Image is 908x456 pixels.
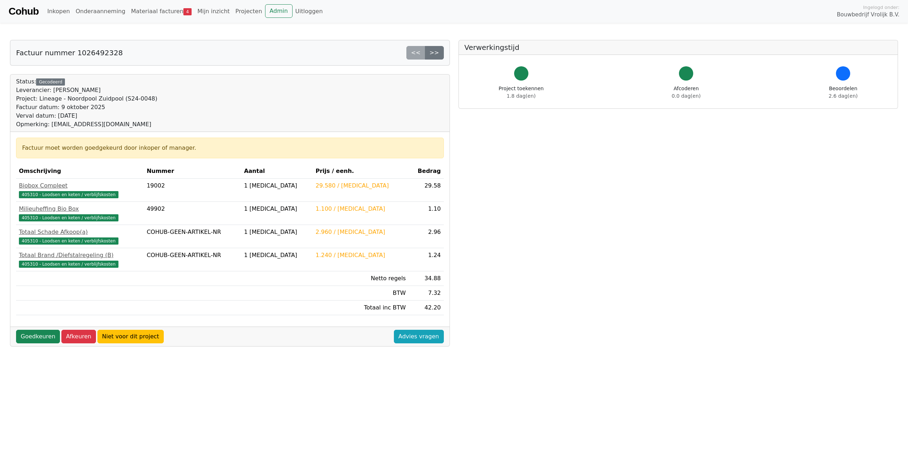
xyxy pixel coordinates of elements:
span: Bouwbedrijf Vrolijk B.V. [837,11,899,19]
a: Mijn inzicht [194,4,233,19]
div: 2.960 / [MEDICAL_DATA] [315,228,406,236]
div: Afcoderen [672,85,701,100]
span: 405310 - Loodsen en keten / verblijfskosten [19,214,118,221]
div: Factuur datum: 9 oktober 2025 [16,103,157,112]
a: Biobox Compleet405310 - Loodsen en keten / verblijfskosten [19,181,141,199]
a: Cohub [9,3,39,20]
td: 29.58 [409,179,443,202]
a: Admin [265,4,293,18]
div: 1.240 / [MEDICAL_DATA] [315,251,406,260]
a: Uitloggen [293,4,326,19]
td: 1.10 [409,202,443,225]
div: 1 [MEDICAL_DATA] [244,205,310,213]
a: Goedkeuren [16,330,60,343]
a: Onderaanneming [73,4,128,19]
div: 1 [MEDICAL_DATA] [244,228,310,236]
td: 7.32 [409,286,443,301]
div: 29.580 / [MEDICAL_DATA] [315,181,406,190]
span: 405310 - Loodsen en keten / verblijfskosten [19,191,118,198]
div: Beoordelen [829,85,858,100]
td: BTW [313,286,409,301]
th: Aantal [241,164,313,179]
td: 42.20 [409,301,443,315]
div: Milieuheffing Bio Box [19,205,141,213]
td: 49902 [144,202,241,225]
a: Niet voor dit project [97,330,164,343]
div: Project toekennen [499,85,544,100]
td: 19002 [144,179,241,202]
h5: Factuur nummer 1026492328 [16,48,123,57]
th: Bedrag [409,164,443,179]
div: 1 [MEDICAL_DATA] [244,251,310,260]
div: 1.100 / [MEDICAL_DATA] [315,205,406,213]
h5: Verwerkingstijd [465,43,892,52]
span: 1.8 dag(en) [507,93,536,99]
a: Totaal Brand /Diefstalregeling (B)405310 - Loodsen en keten / verblijfskosten [19,251,141,268]
td: COHUB-GEEN-ARTIKEL-NR [144,248,241,271]
div: Totaal Schade Afkoop(a) [19,228,141,236]
a: Inkopen [44,4,72,19]
td: COHUB-GEEN-ARTIKEL-NR [144,225,241,248]
a: Advies vragen [394,330,444,343]
a: Totaal Schade Afkoop(a)405310 - Loodsen en keten / verblijfskosten [19,228,141,245]
div: Verval datum: [DATE] [16,112,157,120]
td: Totaal inc BTW [313,301,409,315]
th: Nummer [144,164,241,179]
th: Prijs / eenh. [313,164,409,179]
a: Projecten [233,4,265,19]
a: >> [425,46,444,60]
div: Leverancier: [PERSON_NAME] [16,86,157,94]
div: Factuur moet worden goedgekeurd door inkoper of manager. [22,144,438,152]
td: 2.96 [409,225,443,248]
span: 0.0 dag(en) [672,93,701,99]
span: Ingelogd onder: [863,4,899,11]
span: 405310 - Loodsen en keten / verblijfskosten [19,261,118,268]
a: Materiaal facturen4 [128,4,194,19]
a: Milieuheffing Bio Box405310 - Loodsen en keten / verblijfskosten [19,205,141,222]
div: 1 [MEDICAL_DATA] [244,181,310,190]
div: Biobox Compleet [19,181,141,190]
div: Project: Lineage - Noordpool Zuidpool (S24-0048) [16,94,157,103]
span: 405310 - Loodsen en keten / verblijfskosten [19,237,118,245]
div: Status: [16,77,157,129]
div: Opmerking: [EMAIL_ADDRESS][DOMAIN_NAME] [16,120,157,129]
span: 4 [183,8,192,15]
td: 1.24 [409,248,443,271]
span: 2.6 dag(en) [829,93,858,99]
div: Totaal Brand /Diefstalregeling (B) [19,251,141,260]
a: Afkeuren [61,330,96,343]
td: Netto regels [313,271,409,286]
td: 34.88 [409,271,443,286]
th: Omschrijving [16,164,144,179]
div: Gecodeerd [36,78,65,86]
